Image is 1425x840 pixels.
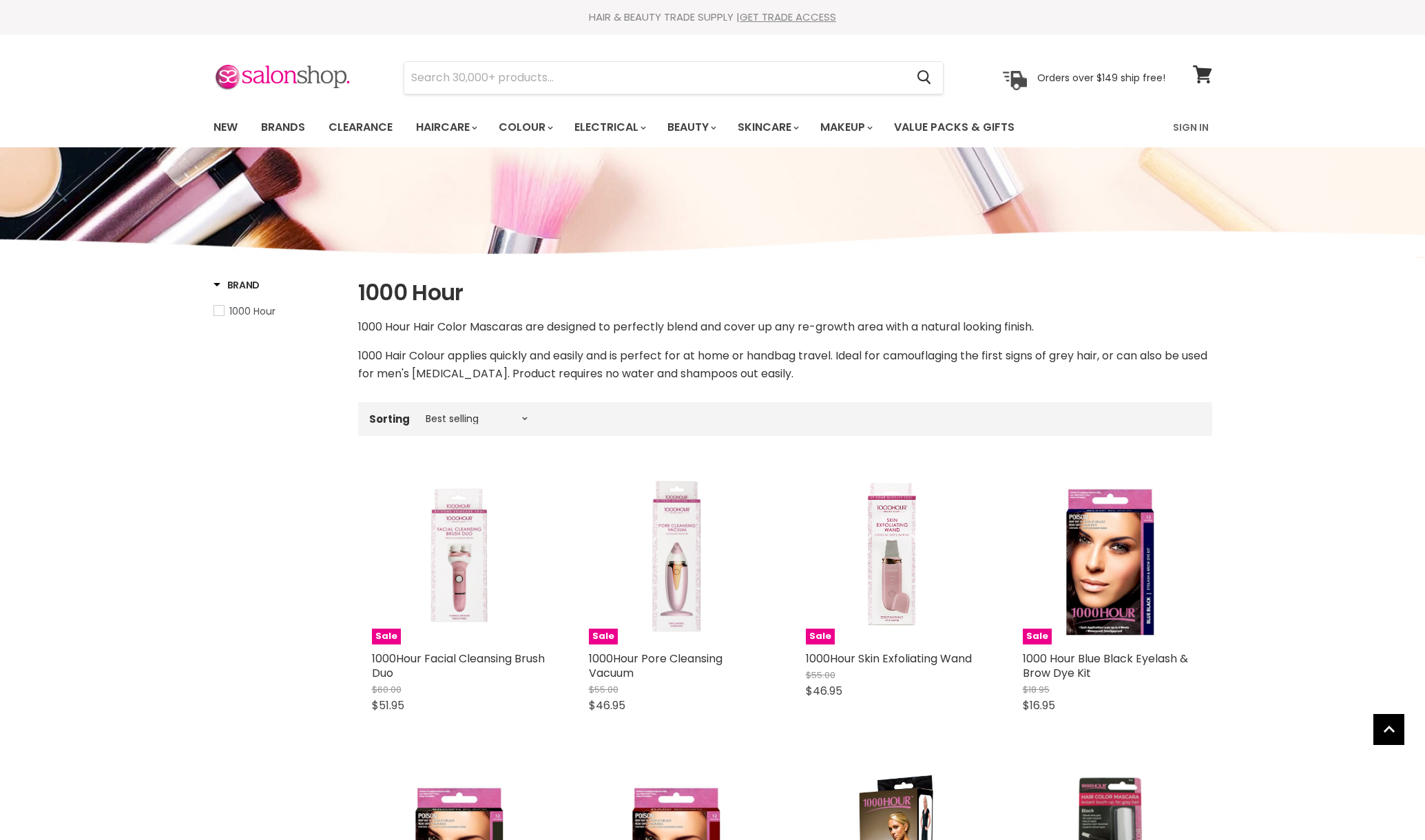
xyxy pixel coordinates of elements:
[372,683,402,696] span: $60.00
[589,651,722,681] a: 1000Hour Pore Cleansing Vacuum
[1165,113,1217,142] a: Sign In
[806,683,842,699] span: $46.95
[358,319,1034,335] span: 1000 Hour Hair Color Mascaras are designed to perfectly blend and cover up any re-growth area wit...
[203,113,248,142] a: New
[372,629,401,644] span: Sale
[806,469,981,644] a: 1000Hour Skin Exfoliating WandSale
[488,113,561,142] a: Colour
[196,107,1229,147] nav: Main
[564,113,654,142] a: Electrical
[372,469,548,644] img: 1000Hour Facial Cleansing Brush Duo
[727,113,807,142] a: Skincare
[406,113,486,142] a: Haircare
[318,113,403,142] a: Clearance
[589,469,764,644] img: 1000Hour Pore Cleansing Vacuum
[372,697,404,713] span: $51.95
[358,278,1212,307] h1: 1000 Hour
[1023,629,1052,644] span: Sale
[806,669,835,682] span: $55.00
[884,113,1025,142] a: Value Packs & Gifts
[251,113,315,142] a: Brands
[372,651,545,681] a: 1000Hour Facial Cleansing Brush Duo
[214,278,260,292] h3: Brand
[1023,469,1198,644] a: 1000 Hour Blue Black Eyelash & Brow Dye KitSale
[203,107,1095,147] ul: Main menu
[906,62,943,94] button: Search
[589,469,764,644] a: 1000Hour Pore Cleansing VacuumSale
[806,651,972,666] a: 1000Hour Skin Exfoliating Wand
[657,113,725,142] a: Beauty
[214,304,341,319] a: 1000 Hour
[1037,71,1165,83] p: Orders over $149 ship free!
[196,10,1229,24] div: HAIR & BEAUTY TRADE SUPPLY |
[1023,683,1050,696] span: $18.95
[229,304,275,318] span: 1000 Hour
[404,62,906,94] input: Search
[806,629,835,644] span: Sale
[589,683,618,696] span: $55.00
[806,469,981,644] img: 1000Hour Skin Exfoliating Wand
[372,469,548,644] a: 1000Hour Facial Cleansing Brush DuoSale
[369,413,410,425] label: Sorting
[589,697,625,713] span: $46.95
[589,629,618,644] span: Sale
[358,348,1207,381] span: 1000 Hair Colour applies quickly and easily and is perfect for at home or handbag travel. Ideal f...
[404,61,944,94] form: Product
[1023,697,1055,713] span: $16.95
[810,113,881,142] a: Makeup
[740,10,836,24] a: GET TRADE ACCESS
[1023,651,1188,681] a: 1000 Hour Blue Black Eyelash & Brow Dye Kit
